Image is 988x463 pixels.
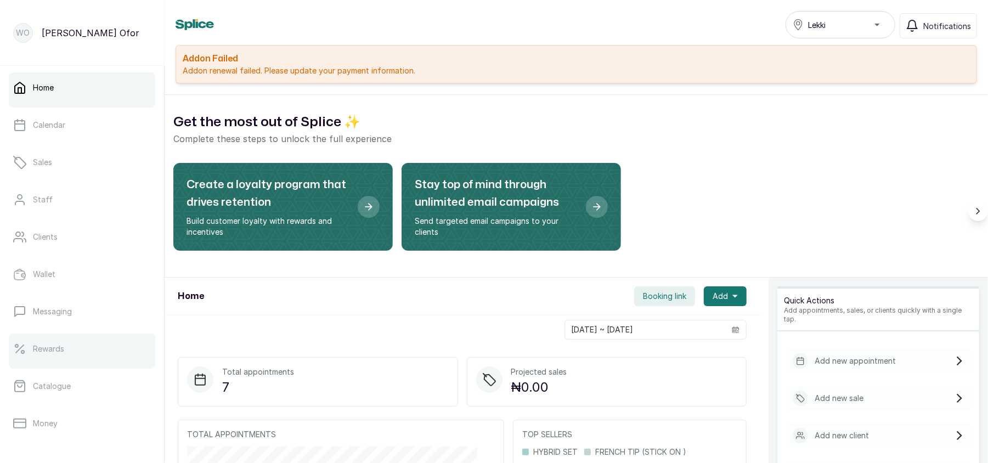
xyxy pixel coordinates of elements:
[33,418,58,429] p: Money
[784,295,973,306] p: Quick Actions
[9,184,155,215] a: Staff
[9,72,155,103] a: Home
[173,132,979,145] p: Complete these steps to unlock the full experience
[9,222,155,252] a: Clients
[16,27,30,38] p: WO
[9,334,155,364] a: Rewards
[522,429,737,440] p: TOP SELLERS
[402,163,621,251] div: Stay top of mind through unlimited email campaigns
[33,157,52,168] p: Sales
[183,65,970,76] p: Addon renewal failed. Please update your payment information.
[33,306,72,317] p: Messaging
[222,366,294,377] p: Total appointments
[9,371,155,402] a: Catalogue
[415,176,577,211] h2: Stay top of mind through unlimited email campaigns
[634,286,695,306] button: Booking link
[187,176,349,211] h2: Create a loyalty program that drives retention
[42,26,139,39] p: [PERSON_NAME] Ofor
[533,447,578,458] p: HYBRID SET
[786,11,895,38] button: Lekki
[595,447,686,458] p: FRENCH TIP (STICK ON )
[9,408,155,439] a: Money
[815,393,863,404] p: Add new sale
[9,296,155,327] a: Messaging
[784,306,973,324] p: Add appointments, sales, or clients quickly with a single tap.
[415,216,577,238] p: Send targeted email campaigns to your clients
[9,147,155,178] a: Sales
[9,110,155,140] a: Calendar
[815,430,869,441] p: Add new client
[923,20,971,32] span: Notifications
[173,112,979,132] h2: Get the most out of Splice ✨
[33,381,71,392] p: Catalogue
[511,377,567,397] p: ₦0.00
[9,259,155,290] a: Wallet
[33,343,64,354] p: Rewards
[968,201,988,221] button: Scroll right
[713,291,728,302] span: Add
[900,13,977,38] button: Notifications
[815,355,896,366] p: Add new appointment
[511,366,567,377] p: Projected sales
[33,269,55,280] p: Wallet
[33,120,65,131] p: Calendar
[178,290,204,303] h1: Home
[173,163,393,251] div: Create a loyalty program that drives retention
[187,216,349,238] p: Build customer loyalty with rewards and incentives
[187,429,495,440] p: TOTAL APPOINTMENTS
[183,52,970,65] h2: Addon Failed
[732,326,739,334] svg: calendar
[808,19,826,31] span: Lekki
[222,377,294,397] p: 7
[33,194,53,205] p: Staff
[565,320,725,339] input: Select date
[704,286,747,306] button: Add
[33,82,54,93] p: Home
[643,291,686,302] span: Booking link
[33,231,58,242] p: Clients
